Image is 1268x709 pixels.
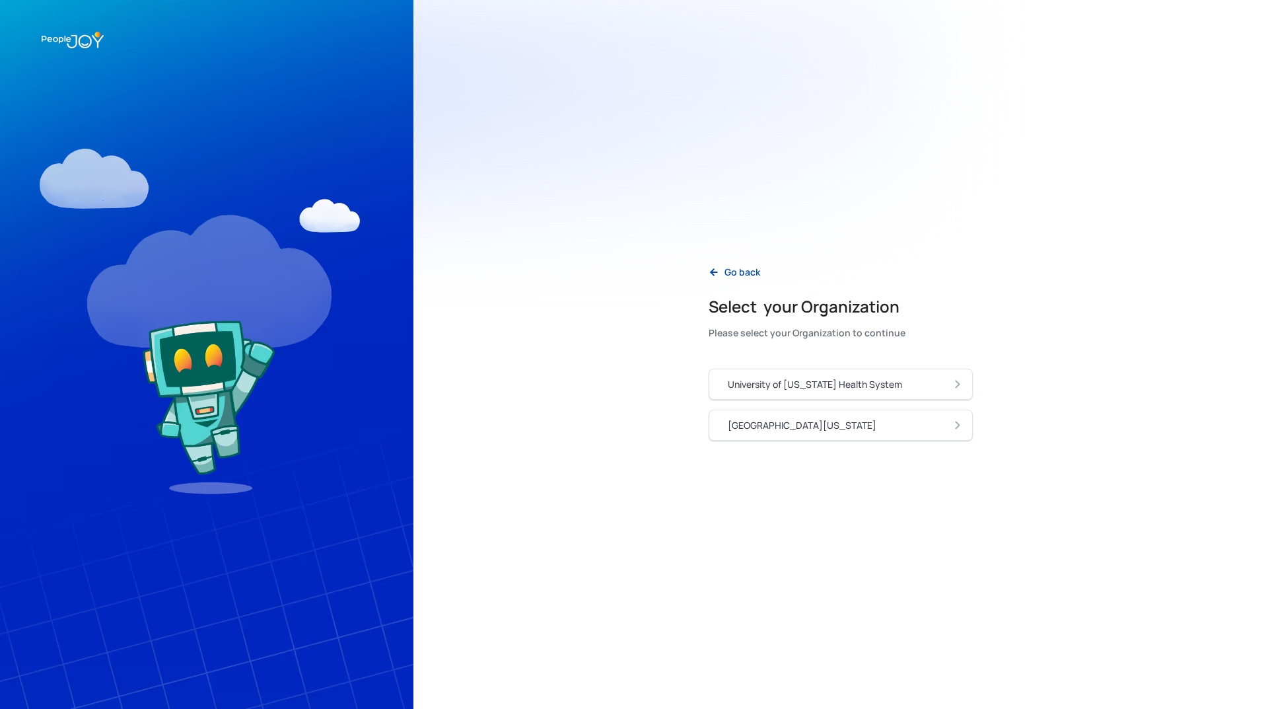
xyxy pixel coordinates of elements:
[709,324,905,342] div: Please select your Organization to continue
[728,378,902,391] div: University of [US_STATE] Health System
[698,258,771,285] a: Go back
[709,296,905,317] h2: Select your Organization
[709,410,973,441] a: [GEOGRAPHIC_DATA][US_STATE]
[709,369,973,400] a: University of [US_STATE] Health System
[724,266,760,279] div: Go back
[728,419,876,432] div: [GEOGRAPHIC_DATA][US_STATE]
